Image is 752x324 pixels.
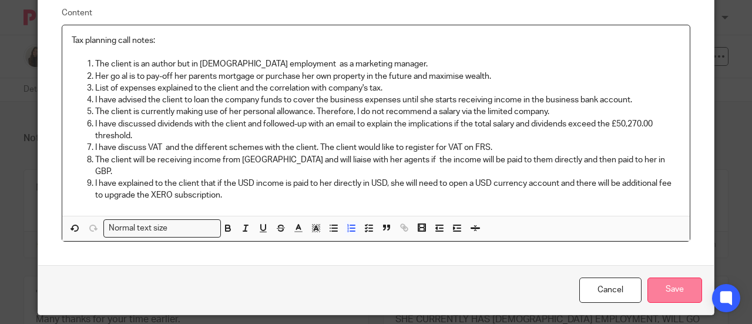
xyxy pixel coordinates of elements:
[106,222,170,235] span: Normal text size
[95,94,680,106] p: I have advised the client to loan the company funds to cover the business expenses until she star...
[95,106,680,118] p: The client is currently making use of her personal allowance. Therefore, I do not recommend a sal...
[95,154,680,178] p: The client will be receiving income from [GEOGRAPHIC_DATA] and will liaise with her agents if the...
[95,118,680,142] p: I have discussed dividends with the client and followed-up with an email to explain the implicati...
[95,82,680,94] p: List of expenses explained to the client and the correlation with company's tax.
[72,35,680,46] p: Tax planning call notes:
[647,278,702,303] input: Save
[62,7,690,19] label: Content
[95,178,680,202] p: I have explained to the client that if the USD income is paid to her directly in USD, she will ne...
[579,278,642,303] a: Cancel
[95,71,680,82] p: Her go al is to pay-off her parents mortgage or purchase her own property in the future and maxim...
[103,219,221,238] div: Search for option
[95,58,680,70] p: The client is an author but in [DEMOGRAPHIC_DATA] employment as a marketing manager.
[95,142,680,153] p: I have discuss VAT and the different schemes with the client. The client would like to register f...
[172,222,214,235] input: Search for option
